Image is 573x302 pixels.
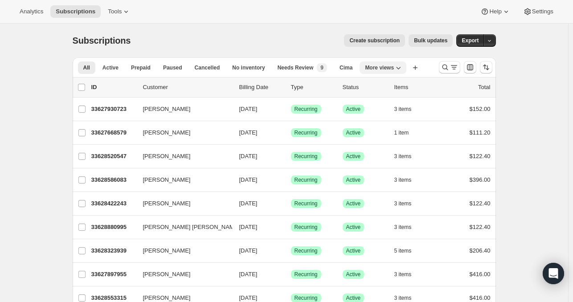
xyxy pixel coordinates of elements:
[143,270,191,279] span: [PERSON_NAME]
[470,247,491,254] span: $206.40
[295,224,318,231] span: Recurring
[143,223,240,232] span: [PERSON_NAME] [PERSON_NAME]
[73,36,131,45] span: Subscriptions
[138,149,227,163] button: [PERSON_NAME]
[91,175,136,184] p: 33628586083
[91,103,491,115] div: 33627930723[PERSON_NAME][DATE]SuccessRecurringSuccessActive3 items$152.00
[295,106,318,113] span: Recurring
[91,152,136,161] p: 33628520547
[343,83,387,92] p: Status
[365,64,394,71] span: More views
[394,197,422,210] button: 3 items
[439,61,460,73] button: Search and filter results
[543,263,564,284] div: Open Intercom Messenger
[462,37,479,44] span: Export
[295,129,318,136] span: Recurring
[239,153,258,159] span: [DATE]
[83,64,90,71] span: All
[470,271,491,278] span: $416.00
[239,247,258,254] span: [DATE]
[20,8,43,15] span: Analytics
[470,129,491,136] span: $111.20
[91,150,491,163] div: 33628520547[PERSON_NAME][DATE]SuccessRecurringSuccessActive3 items$122.40
[360,61,406,74] button: More views
[91,174,491,186] div: 33628586083[PERSON_NAME][DATE]SuccessRecurringSuccessActive3 items$396.00
[131,64,151,71] span: Prepaid
[278,64,314,71] span: Needs Review
[346,224,361,231] span: Active
[470,294,491,301] span: $416.00
[91,83,136,92] p: ID
[138,126,227,140] button: [PERSON_NAME]
[143,246,191,255] span: [PERSON_NAME]
[320,64,323,71] span: 9
[102,64,119,71] span: Active
[91,199,136,208] p: 33628422243
[349,37,400,44] span: Create subscription
[291,83,336,92] div: Type
[480,61,492,73] button: Sort the results
[346,153,361,160] span: Active
[394,245,422,257] button: 5 items
[232,64,265,71] span: No inventory
[456,34,484,47] button: Export
[91,127,491,139] div: 33627668579[PERSON_NAME][DATE]SuccessRecurringSuccessActive1 item$111.20
[394,103,422,115] button: 3 items
[138,102,227,116] button: [PERSON_NAME]
[394,294,412,302] span: 3 items
[394,176,412,184] span: 3 items
[295,200,318,207] span: Recurring
[91,223,136,232] p: 33628880995
[163,64,182,71] span: Paused
[138,267,227,282] button: [PERSON_NAME]
[239,176,258,183] span: [DATE]
[239,224,258,230] span: [DATE]
[91,246,136,255] p: 33628323939
[195,64,220,71] span: Cancelled
[409,34,453,47] button: Bulk updates
[394,224,412,231] span: 3 items
[394,174,422,186] button: 3 items
[489,8,501,15] span: Help
[143,105,191,114] span: [PERSON_NAME]
[518,5,559,18] button: Settings
[478,83,490,92] p: Total
[143,175,191,184] span: [PERSON_NAME]
[91,270,136,279] p: 33627897955
[239,271,258,278] span: [DATE]
[138,173,227,187] button: [PERSON_NAME]
[394,150,422,163] button: 3 items
[91,221,491,233] div: 33628880995[PERSON_NAME] [PERSON_NAME][DATE]SuccessRecurringSuccessActive3 items$122.40
[394,268,422,281] button: 3 items
[102,5,136,18] button: Tools
[344,34,405,47] button: Create subscription
[138,220,227,234] button: [PERSON_NAME] [PERSON_NAME]
[91,197,491,210] div: 33628422243[PERSON_NAME][DATE]SuccessRecurringSuccessActive3 items$122.40
[50,5,101,18] button: Subscriptions
[394,106,412,113] span: 3 items
[14,5,49,18] button: Analytics
[138,196,227,211] button: [PERSON_NAME]
[532,8,553,15] span: Settings
[239,294,258,301] span: [DATE]
[239,106,258,112] span: [DATE]
[346,176,361,184] span: Active
[470,106,491,112] span: $152.00
[138,244,227,258] button: [PERSON_NAME]
[470,176,491,183] span: $396.00
[394,200,412,207] span: 3 items
[91,105,136,114] p: 33627930723
[470,224,491,230] span: $122.40
[394,153,412,160] span: 3 items
[394,221,422,233] button: 3 items
[470,153,491,159] span: $122.40
[346,247,361,254] span: Active
[394,127,419,139] button: 1 item
[346,129,361,136] span: Active
[340,64,352,71] span: Cima
[91,83,491,92] div: IDCustomerBilling DateTypeStatusItemsTotal
[394,247,412,254] span: 5 items
[56,8,95,15] span: Subscriptions
[346,271,361,278] span: Active
[91,128,136,137] p: 33627668579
